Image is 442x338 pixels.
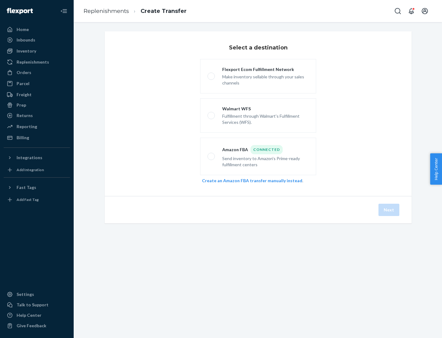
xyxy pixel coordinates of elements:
[222,145,309,154] div: Amazon FBA
[378,204,399,216] button: Next
[202,178,302,183] a: Create an Amazon FBA transfer manually instead
[4,300,70,310] a: Talk to Support
[250,145,283,154] div: Connected
[4,310,70,320] a: Help Center
[17,112,33,119] div: Returns
[17,167,44,172] div: Add Integration
[17,155,42,161] div: Integrations
[17,291,34,297] div: Settings
[202,178,314,184] div: .
[4,100,70,110] a: Prep
[4,35,70,45] a: Inbounds
[79,2,192,20] ol: breadcrumbs
[4,183,70,192] button: Fast Tags
[17,184,36,191] div: Fast Tags
[17,302,48,308] div: Talk to Support
[4,289,70,299] a: Settings
[83,8,129,14] a: Replenishments
[222,112,309,125] div: Fulfillment through Walmart's Fulfillment Services (WFS).
[17,135,29,141] div: Billing
[4,25,70,34] a: Home
[4,111,70,120] a: Returns
[17,197,39,202] div: Add Fast Tag
[222,106,309,112] div: Walmart WFS
[4,153,70,163] button: Integrations
[430,153,442,185] button: Help Center
[17,92,32,98] div: Freight
[17,323,46,329] div: Give Feedback
[4,79,70,88] a: Parcel
[17,81,29,87] div: Parcel
[4,46,70,56] a: Inventory
[405,5,417,17] button: Open notifications
[4,68,70,77] a: Orders
[419,5,431,17] button: Open account menu
[4,90,70,100] a: Freight
[4,165,70,175] a: Add Integration
[4,133,70,143] a: Billing
[58,5,70,17] button: Close Navigation
[4,321,70,331] button: Give Feedback
[4,195,70,205] a: Add Fast Tag
[17,69,31,76] div: Orders
[141,8,187,14] a: Create Transfer
[4,122,70,132] a: Reporting
[17,37,35,43] div: Inbounds
[7,8,33,14] img: Flexport logo
[17,102,26,108] div: Prep
[222,66,309,73] div: Flexport Ecom Fulfillment Network
[222,154,309,168] div: Send inventory to Amazon's Prime-ready fulfillment centers
[222,73,309,86] div: Make inventory sellable through your sales channels
[17,26,29,33] div: Home
[17,124,37,130] div: Reporting
[17,59,49,65] div: Replenishments
[17,312,41,318] div: Help Center
[17,48,36,54] div: Inventory
[229,44,288,52] h3: Select a destination
[392,5,404,17] button: Open Search Box
[4,57,70,67] a: Replenishments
